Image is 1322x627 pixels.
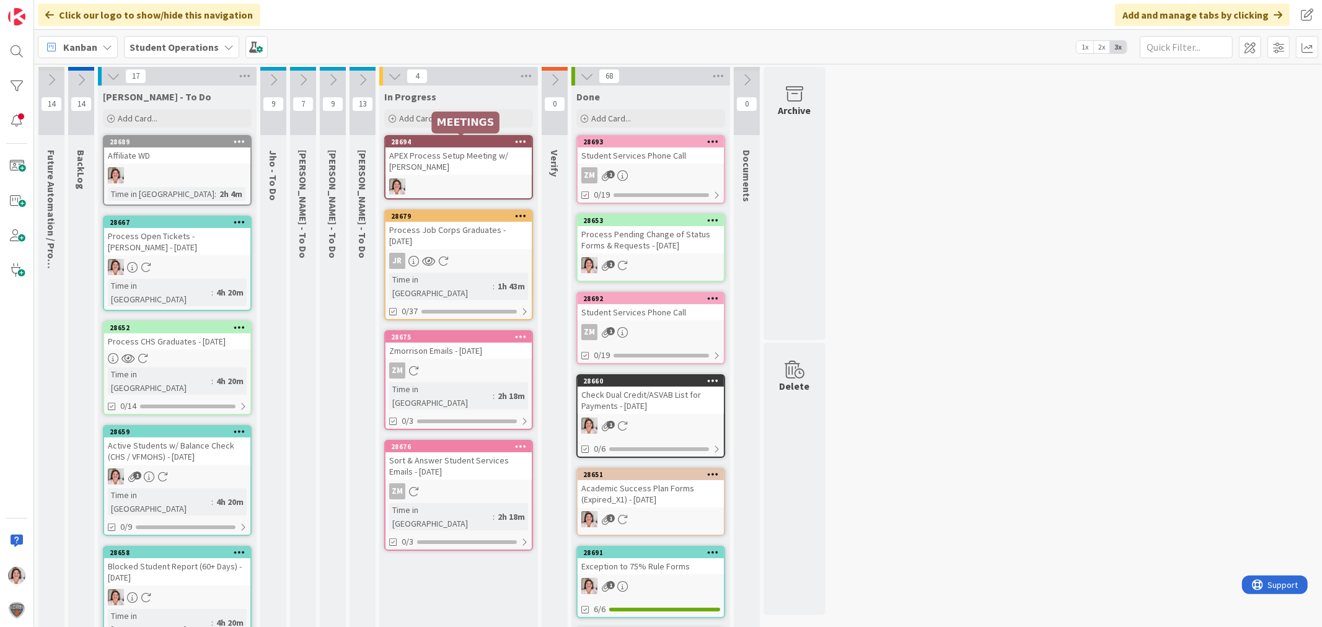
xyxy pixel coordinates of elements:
[607,421,615,429] span: 1
[26,2,56,17] span: Support
[110,138,250,146] div: 28689
[108,259,124,275] img: EW
[578,558,724,574] div: Exception to 75% Rule Forms
[544,97,565,112] span: 0
[103,425,252,536] a: 28659Active Students w/ Balance Check (CHS / VFMOHS) - [DATE]EWTime in [GEOGRAPHIC_DATA]:4h 20m0/9
[576,214,725,282] a: 28653Process Pending Change of Status Forms & Requests - [DATE]EW
[8,567,25,584] img: EW
[741,150,753,202] span: Documents
[389,483,405,499] div: ZM
[386,136,532,175] div: 28694APEX Process Setup Meeting w/ [PERSON_NAME]
[493,279,495,293] span: :
[213,495,247,509] div: 4h 20m
[104,217,250,228] div: 28667
[293,97,314,112] span: 7
[386,211,532,249] div: 28679Process Job Corps Graduates - [DATE]
[583,294,724,303] div: 28692
[213,286,247,299] div: 4h 20m
[391,138,532,146] div: 28694
[493,510,495,524] span: :
[576,546,725,618] a: 28691Exception to 75% Rule FormsEW6/6
[104,426,250,465] div: 28659Active Students w/ Balance Check (CHS / VFMOHS) - [DATE]
[120,400,136,413] span: 0/14
[213,374,247,388] div: 4h 20m
[386,483,532,499] div: ZM
[581,578,597,594] img: EW
[8,8,25,25] img: Visit kanbanzone.com
[578,375,724,414] div: 28660Check Dual Credit/ASVAB List for Payments - [DATE]
[1110,41,1127,53] span: 3x
[211,495,213,509] span: :
[108,187,214,201] div: Time in [GEOGRAPHIC_DATA]
[578,136,724,164] div: 28693Student Services Phone Call
[297,150,309,258] span: Zaida - To Do
[736,97,757,112] span: 0
[578,226,724,253] div: Process Pending Change of Status Forms & Requests - [DATE]
[110,427,250,436] div: 28659
[386,331,532,359] div: 28675Zmorrison Emails - [DATE]
[389,382,493,410] div: Time in [GEOGRAPHIC_DATA]
[495,279,528,293] div: 1h 43m
[108,279,211,306] div: Time in [GEOGRAPHIC_DATA]
[322,97,343,112] span: 9
[389,253,405,269] div: JR
[594,349,610,362] span: 0/19
[104,468,250,484] div: EW
[104,558,250,585] div: Blocked Student Report (60+ Days) - [DATE]
[391,212,532,221] div: 28679
[120,520,132,533] span: 0/9
[104,136,250,147] div: 28689
[581,511,597,527] img: EW
[108,167,124,183] img: EW
[578,469,724,480] div: 28651
[110,548,250,557] div: 28658
[41,97,62,112] span: 14
[576,468,725,536] a: 28651Academic Success Plan Forms (Expired_X1) - [DATE]EW
[607,260,615,268] span: 1
[211,286,213,299] span: :
[576,292,725,364] a: 28692Student Services Phone CallZM0/19
[389,273,493,300] div: Time in [GEOGRAPHIC_DATA]
[104,217,250,255] div: 28667Process Open Tickets - [PERSON_NAME] - [DATE]
[386,331,532,343] div: 28675
[75,150,87,190] span: BackLog
[578,215,724,226] div: 28653
[104,547,250,585] div: 28658Blocked Student Report (60+ Days) - [DATE]
[576,90,600,103] span: Done
[607,581,615,589] span: 1
[104,228,250,255] div: Process Open Tickets - [PERSON_NAME] - [DATE]
[386,178,532,195] div: EW
[103,321,252,415] a: 28652Process CHS Graduates - [DATE]Time in [GEOGRAPHIC_DATA]:4h 20m0/14
[581,324,597,340] div: ZM
[63,40,97,55] span: Kanban
[386,147,532,175] div: APEX Process Setup Meeting w/ [PERSON_NAME]
[594,442,606,455] span: 0/6
[576,135,725,204] a: 28693Student Services Phone CallZM0/19
[104,333,250,349] div: Process CHS Graduates - [DATE]
[384,90,436,103] span: In Progress
[578,215,724,253] div: 28653Process Pending Change of Status Forms & Requests - [DATE]
[578,293,724,320] div: 28692Student Services Phone Call
[578,387,724,414] div: Check Dual Credit/ASVAB List for Payments - [DATE]
[576,374,725,458] a: 28660Check Dual Credit/ASVAB List for Payments - [DATE]EW0/6
[495,510,528,524] div: 2h 18m
[386,253,532,269] div: JR
[104,547,250,558] div: 28658
[778,103,811,118] div: Archive
[104,322,250,349] div: 28652Process CHS Graduates - [DATE]
[103,135,252,206] a: 28689Affiliate WDEWTime in [GEOGRAPHIC_DATA]:2h 4m
[1077,41,1093,53] span: 1x
[402,414,413,427] span: 0/3
[8,602,25,619] img: avatar
[591,113,631,124] span: Add Card...
[583,216,724,225] div: 28653
[104,589,250,605] div: EW
[118,113,157,124] span: Add Card...
[386,441,532,452] div: 28676
[38,4,260,26] div: Click our logo to show/hide this navigation
[578,147,724,164] div: Student Services Phone Call
[384,135,533,199] a: 28694APEX Process Setup Meeting w/ [PERSON_NAME]EW
[384,330,533,430] a: 28675Zmorrison Emails - [DATE]ZMTime in [GEOGRAPHIC_DATA]:2h 18m0/3
[1115,4,1290,26] div: Add and manage tabs by clicking
[583,377,724,385] div: 28660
